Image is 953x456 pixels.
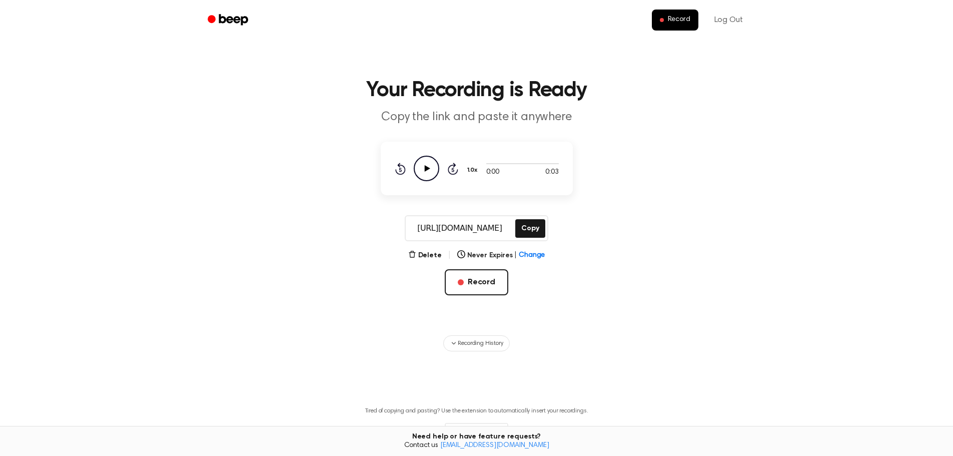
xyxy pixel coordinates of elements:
[652,10,698,31] button: Record
[486,167,499,178] span: 0:00
[466,162,481,179] button: 1.0x
[704,8,753,32] a: Log Out
[445,269,508,295] button: Record
[6,441,947,450] span: Contact us
[545,167,558,178] span: 0:03
[201,11,257,30] a: Beep
[515,219,545,238] button: Copy
[408,250,442,261] button: Delete
[668,16,690,25] span: Record
[443,335,509,351] button: Recording History
[458,339,503,348] span: Recording History
[457,250,545,261] button: Never Expires|Change
[514,250,517,261] span: |
[448,249,451,261] span: |
[440,442,549,449] a: [EMAIL_ADDRESS][DOMAIN_NAME]
[519,250,545,261] span: Change
[221,80,733,101] h1: Your Recording is Ready
[365,407,588,415] p: Tired of copying and pasting? Use the extension to automatically insert your recordings.
[285,109,669,126] p: Copy the link and paste it anywhere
